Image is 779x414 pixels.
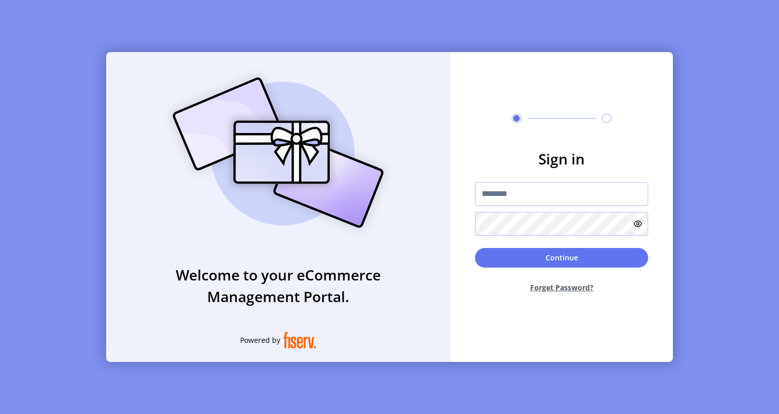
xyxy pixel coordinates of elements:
button: Forget Password? [475,274,648,301]
h3: Sign in [475,148,648,170]
button: Continue [475,248,648,268]
h3: Welcome to your eCommerce Management Portal. [106,264,450,307]
img: card_Illustration.svg [157,66,399,239]
span: Powered by [240,335,280,345]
